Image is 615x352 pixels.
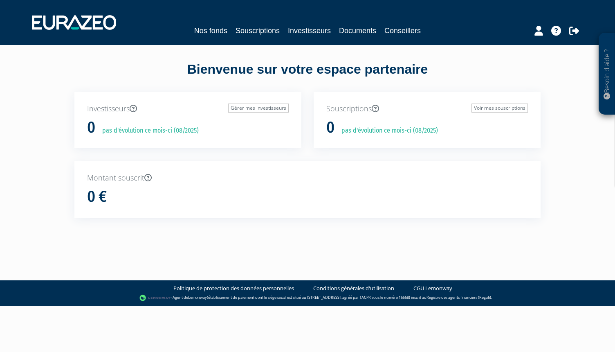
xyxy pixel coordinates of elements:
p: Souscriptions [326,104,528,114]
a: Lemonway [188,295,207,300]
a: Registre des agents financiers (Regafi) [426,295,491,300]
a: Conseillers [384,25,421,36]
a: Souscriptions [236,25,280,36]
div: - Agent de (établissement de paiement dont le siège social est situé au [STREET_ADDRESS], agréé p... [8,294,607,302]
p: pas d'évolution ce mois-ci (08/2025) [336,126,438,135]
a: Investisseurs [288,25,331,36]
p: Montant souscrit [87,173,528,183]
h1: 0 [326,119,334,136]
a: Documents [339,25,376,36]
p: Investisseurs [87,104,289,114]
a: Gérer mes investisseurs [228,104,289,113]
a: Conditions générales d'utilisation [313,284,394,292]
img: 1732889491-logotype_eurazeo_blanc_rvb.png [32,15,116,30]
a: Nos fonds [194,25,227,36]
p: pas d'évolution ce mois-ci (08/2025) [97,126,199,135]
a: Politique de protection des données personnelles [173,284,294,292]
div: Bienvenue sur votre espace partenaire [68,60,547,92]
h1: 0 [87,119,95,136]
p: Besoin d'aide ? [602,37,612,111]
img: logo-lemonway.png [139,294,171,302]
a: CGU Lemonway [413,284,452,292]
h1: 0 € [87,188,107,205]
a: Voir mes souscriptions [471,104,528,113]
